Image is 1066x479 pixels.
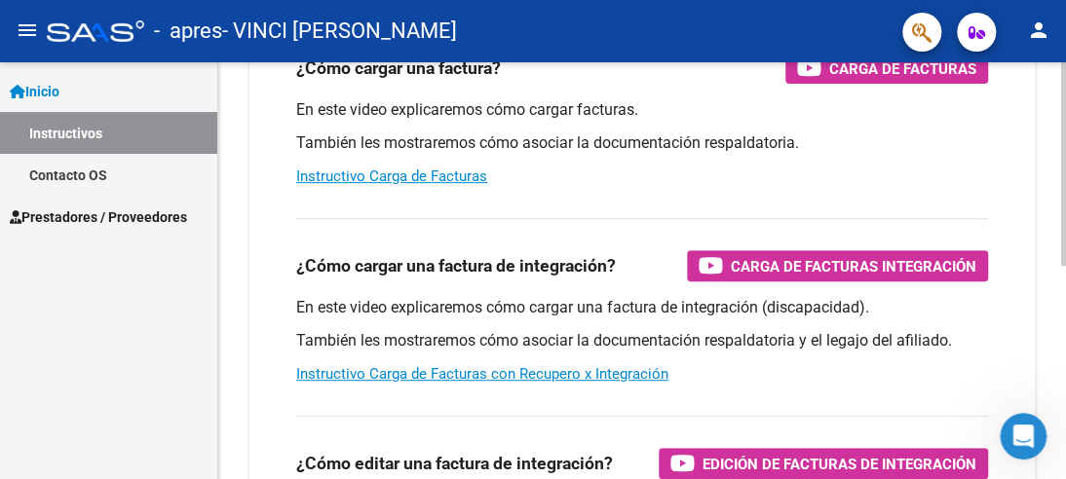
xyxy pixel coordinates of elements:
[1000,413,1047,460] iframe: Intercom live chat
[1027,18,1050,42] mat-icon: person
[296,330,988,351] p: También les mostraremos cómo asociar la documentación respaldatoria y el legajo del afiliado.
[296,252,616,279] h3: ¿Cómo cargar una factura de integración?
[296,365,668,383] a: Instructivo Carga de Facturas con Recupero x Integración
[296,167,487,185] a: Instructivo Carga de Facturas
[154,10,222,53] span: - apres
[10,81,59,102] span: Inicio
[829,56,976,81] span: Carga de Facturas
[296,99,988,121] p: En este video explicaremos cómo cargar facturas.
[703,452,976,476] span: Edición de Facturas de integración
[296,132,988,154] p: También les mostraremos cómo asociar la documentación respaldatoria.
[731,254,976,278] span: Carga de Facturas Integración
[659,448,988,479] button: Edición de Facturas de integración
[222,10,457,53] span: - VINCI [PERSON_NAME]
[10,206,187,228] span: Prestadores / Proveedores
[296,450,613,477] h3: ¿Cómo editar una factura de integración?
[296,297,988,318] p: En este video explicaremos cómo cargar una factura de integración (discapacidad).
[785,53,988,84] button: Carga de Facturas
[296,55,501,82] h3: ¿Cómo cargar una factura?
[687,250,988,281] button: Carga de Facturas Integración
[16,18,39,42] mat-icon: menu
